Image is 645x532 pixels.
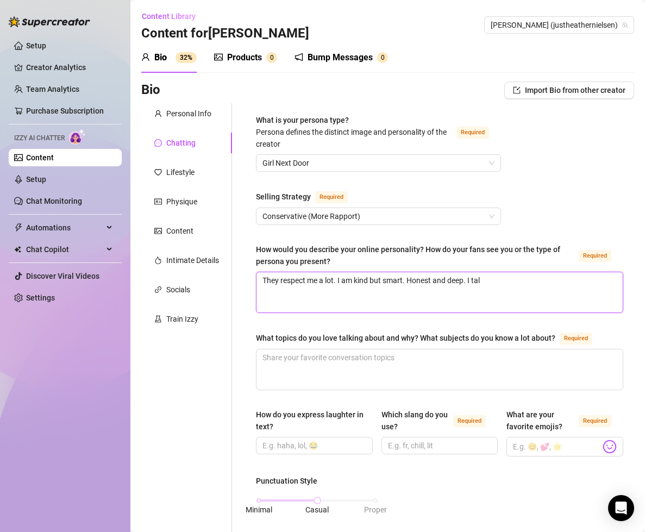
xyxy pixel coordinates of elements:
span: picture [214,53,223,61]
span: idcard [154,198,162,205]
label: Selling Strategy [256,190,360,203]
span: fire [154,256,162,264]
a: Creator Analytics [26,59,113,76]
a: Setup [26,175,46,184]
img: logo-BBDzfeDw.svg [9,16,90,27]
span: What is your persona type? [256,116,447,148]
label: Punctuation Style [256,475,325,487]
button: Content Library [141,8,204,25]
a: Setup [26,41,46,50]
div: Open Intercom Messenger [608,495,634,521]
span: experiment [154,315,162,323]
span: Required [579,250,611,262]
sup: 0 [266,52,277,63]
span: Required [456,127,489,139]
span: Automations [26,219,103,236]
div: Chatting [166,137,196,149]
sup: 0 [377,52,388,63]
span: Required [453,415,486,427]
div: How would you describe your online personality? How do your fans see you or the type of persona y... [256,243,574,267]
label: What are your favorite emojis? [506,409,623,433]
span: Required [560,333,592,345]
span: Content Library [142,12,196,21]
button: Import Bio from other creator [504,82,634,99]
div: Intimate Details [166,254,219,266]
a: Content [26,153,54,162]
div: Products [227,51,262,64]
div: Socials [166,284,190,296]
a: Chat Monitoring [26,197,82,205]
input: What are your favorite emojis? [513,440,600,454]
span: heart [154,168,162,176]
div: Selling Strategy [256,191,311,203]
h3: Content for [PERSON_NAME] [141,25,309,42]
textarea: How would you describe your online personality? How do your fans see you or the type of persona y... [256,272,623,312]
div: Content [166,225,193,237]
div: Punctuation Style [256,475,317,487]
span: import [513,86,521,94]
img: AI Chatter [69,129,86,145]
div: What are your favorite emojis? [506,409,574,433]
a: Discover Viral Videos [26,272,99,280]
span: Minimal [246,505,272,514]
a: Purchase Subscription [26,107,104,115]
input: How do you express laughter in text? [262,440,364,452]
div: Bio [154,51,167,64]
span: Izzy AI Chatter [14,133,65,143]
div: Train Izzy [166,313,198,325]
span: team [622,22,628,28]
div: Lifestyle [166,166,195,178]
span: link [154,286,162,293]
span: picture [154,227,162,235]
span: Required [579,415,611,427]
span: Required [315,191,348,203]
input: Which slang do you use? [388,440,490,452]
span: Proper [364,505,387,514]
label: What topics do you love talking about and why? What subjects do you know a lot about? [256,331,604,345]
span: thunderbolt [14,223,23,232]
a: Team Analytics [26,85,79,93]
span: Persona defines the distinct image and personality of the creator [256,128,447,148]
span: Chat Copilot [26,241,103,258]
img: svg%3e [603,440,617,454]
label: Which slang do you use? [381,409,498,433]
div: What topics do you love talking about and why? What subjects do you know a lot about? [256,332,555,344]
span: Heather (justheathernielsen) [491,17,628,33]
img: Chat Copilot [14,246,21,253]
div: Which slang do you use? [381,409,449,433]
span: Girl Next Door [262,155,494,171]
span: user [141,53,150,61]
h3: Bio [141,82,160,99]
div: Bump Messages [308,51,373,64]
div: Personal Info [166,108,211,120]
span: Casual [305,505,329,514]
div: Physique [166,196,197,208]
span: notification [295,53,303,61]
span: user [154,110,162,117]
span: Conservative (More Rapport) [262,208,494,224]
div: How do you express laughter in text? [256,409,365,433]
span: message [154,139,162,147]
sup: 32% [176,52,197,63]
textarea: What topics do you love talking about and why? What subjects do you know a lot about? [256,349,623,390]
label: How do you express laughter in text? [256,409,373,433]
span: Import Bio from other creator [525,86,625,95]
a: Settings [26,293,55,302]
label: How would you describe your online personality? How do your fans see you or the type of persona y... [256,243,623,267]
